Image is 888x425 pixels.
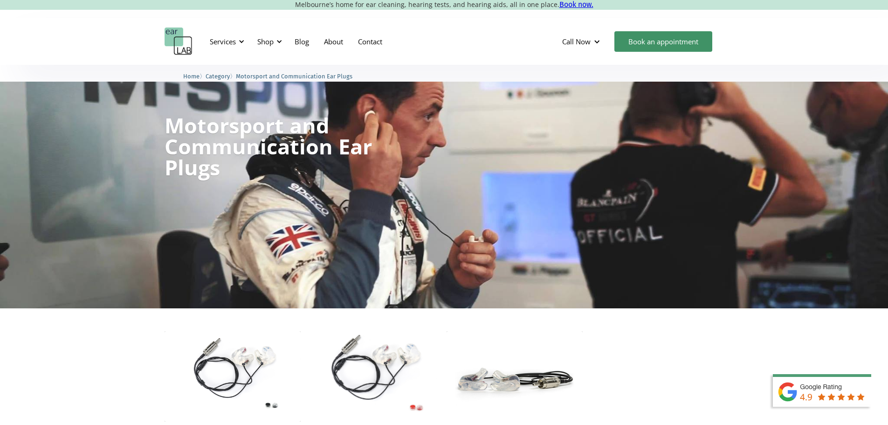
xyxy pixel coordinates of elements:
div: Services [204,28,247,56]
a: About [317,28,351,55]
div: Shop [252,28,285,56]
a: Category [206,71,230,80]
a: Motorsport and Communication Ear Plugs [236,71,352,80]
a: Home [183,71,200,80]
div: Call Now [562,37,591,46]
a: Book an appointment [614,31,712,52]
span: Category [206,73,230,80]
a: home [165,28,193,56]
a: Blog [287,28,317,55]
span: Motorsport and Communication Ear Plugs [236,73,352,80]
div: Call Now [555,28,610,56]
img: Pro Drivercom Pro 26 [165,331,301,422]
li: 〉 [183,71,206,81]
h1: Motorsport and Communication Ear Plugs [165,115,413,178]
a: Contact [351,28,390,55]
div: Shop [257,37,274,46]
span: Home [183,73,200,80]
div: Services [210,37,236,46]
li: 〉 [206,71,236,81]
